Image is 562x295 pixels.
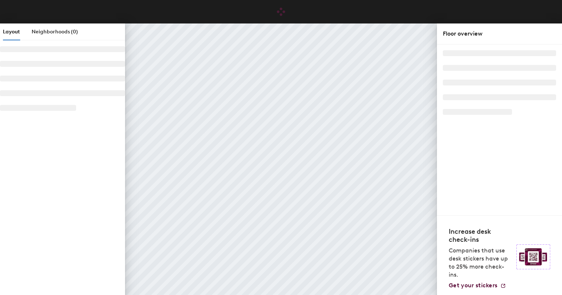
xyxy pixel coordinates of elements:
[449,282,497,289] span: Get your stickers
[449,227,512,244] h4: Increase desk check-ins
[32,29,78,35] span: Neighborhoods (0)
[449,247,512,279] p: Companies that use desk stickers have up to 25% more check-ins.
[3,29,20,35] span: Layout
[516,244,550,269] img: Sticker logo
[449,282,506,289] a: Get your stickers
[443,29,556,38] div: Floor overview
